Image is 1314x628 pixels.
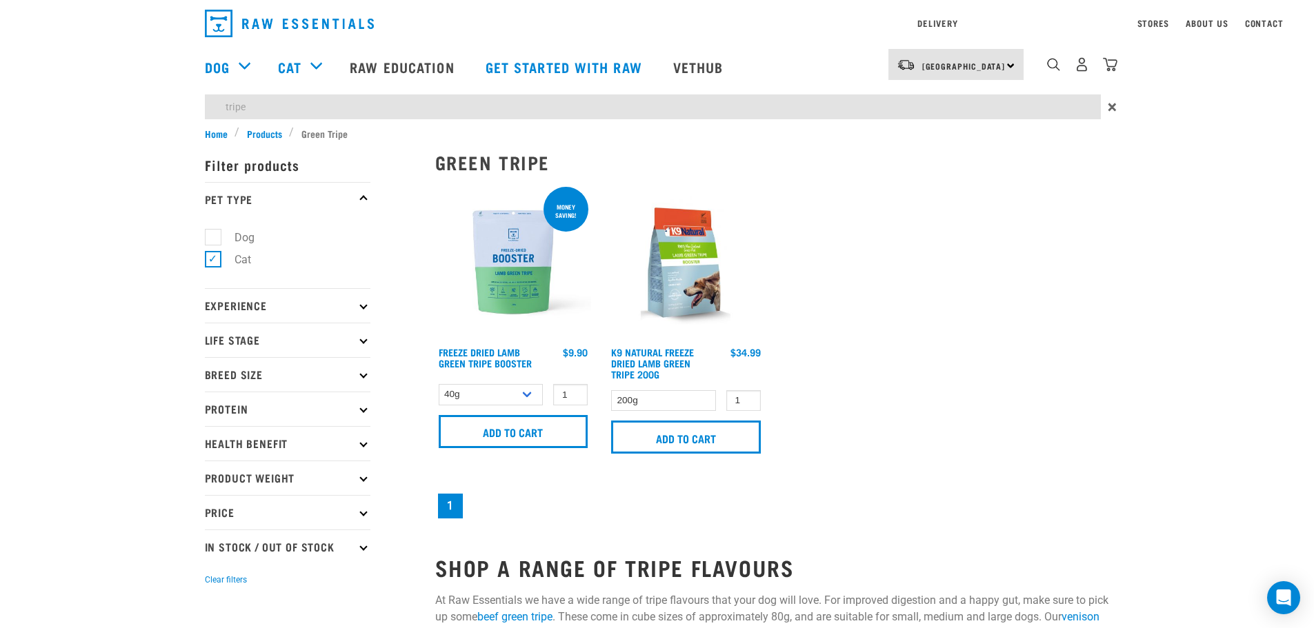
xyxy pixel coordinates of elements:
img: home-icon-1@2x.png [1047,58,1060,71]
nav: dropdown navigation [194,4,1121,43]
div: $34.99 [730,347,761,358]
p: Life Stage [205,323,370,357]
label: Cat [212,251,257,268]
a: Freeze Dried Lamb Green Tripe Booster [439,350,532,365]
p: Protein [205,392,370,426]
p: Product Weight [205,460,370,495]
a: Dog [205,57,230,77]
input: Search... [205,94,1101,119]
img: user.png [1075,57,1089,72]
span: Products [247,126,282,141]
img: K9 Square [608,184,764,341]
label: Dog [212,229,260,246]
p: Filter products [205,148,370,182]
strong: Shop a Range of Tripe Flavours [435,561,795,573]
a: Stores [1137,21,1170,26]
input: Add to cart [611,421,761,454]
a: Get started with Raw [472,39,659,94]
h2: Green Tripe [435,152,1110,173]
img: Freeze Dried Lamb Green Tripe [435,184,592,341]
a: beef green tripe [477,610,553,623]
span: Home [205,126,228,141]
a: Vethub [659,39,741,94]
div: Money saving! [544,196,588,225]
input: 1 [553,384,588,405]
div: Open Intercom Messenger [1267,581,1300,614]
nav: breadcrumbs [205,126,1110,141]
a: Raw Education [336,39,471,94]
a: K9 Natural Freeze Dried Lamb Green Tripe 200g [611,350,694,376]
div: $9.90 [563,347,588,358]
img: home-icon@2x.png [1103,57,1117,72]
p: Price [205,495,370,529]
input: Add to cart [439,415,588,448]
a: Contact [1245,21,1284,26]
p: Health Benefit [205,426,370,460]
img: Raw Essentials Logo [205,10,374,37]
a: Page 1 [438,494,463,518]
span: [GEOGRAPHIC_DATA] [922,63,1006,68]
button: Clear filters [205,574,247,586]
img: van-moving.png [897,59,915,71]
p: Experience [205,288,370,323]
a: About Us [1186,21,1228,26]
input: 1 [726,390,761,412]
p: In Stock / Out Of Stock [205,529,370,564]
span: × [1108,94,1117,119]
p: Breed Size [205,357,370,392]
a: Delivery [917,21,957,26]
a: Products [239,126,289,141]
a: Cat [278,57,301,77]
nav: pagination [435,491,1110,521]
p: Pet Type [205,182,370,216]
a: Home [205,126,235,141]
